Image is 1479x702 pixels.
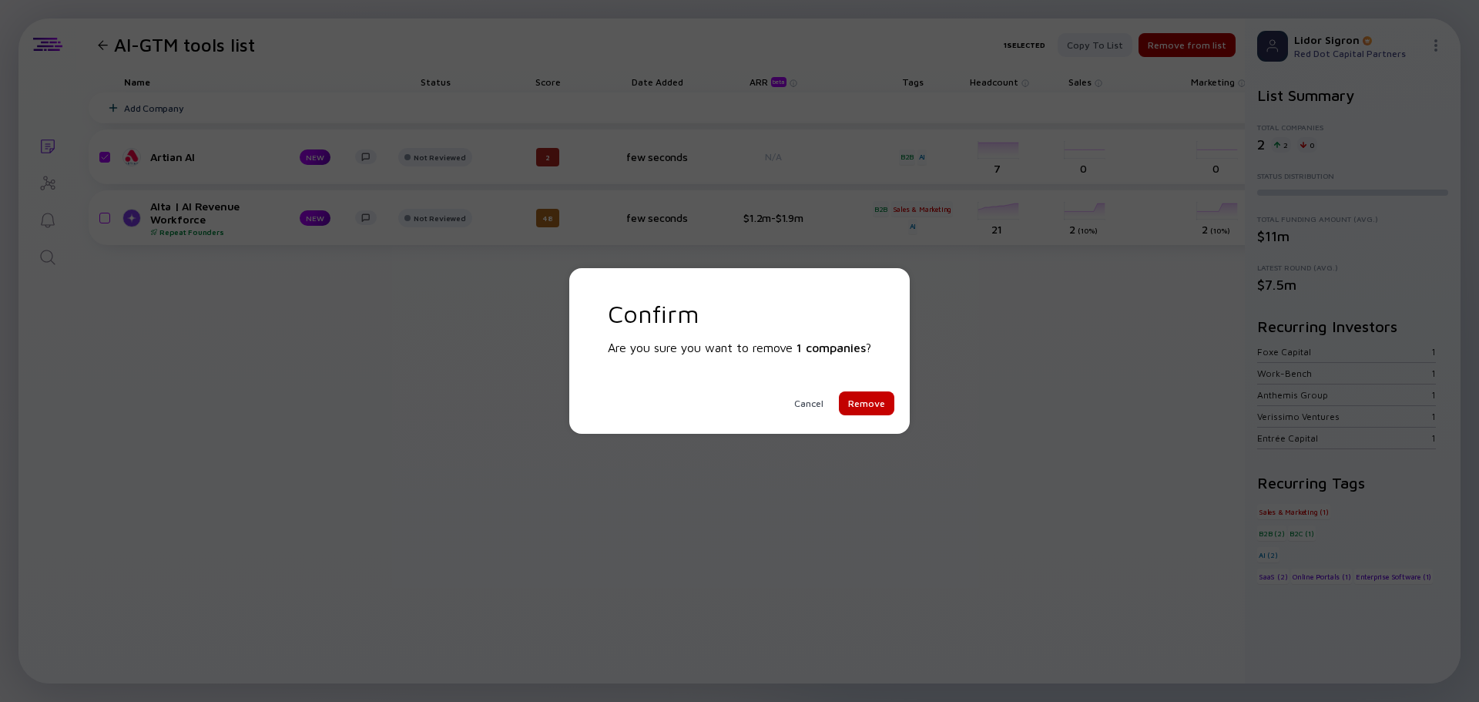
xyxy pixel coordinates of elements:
button: Cancel [785,391,833,415]
button: Remove [839,391,894,415]
div: Are you sure you want to remove ? [608,341,871,354]
strong: 1 companies [797,341,866,354]
h1: Confirm [608,299,871,328]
